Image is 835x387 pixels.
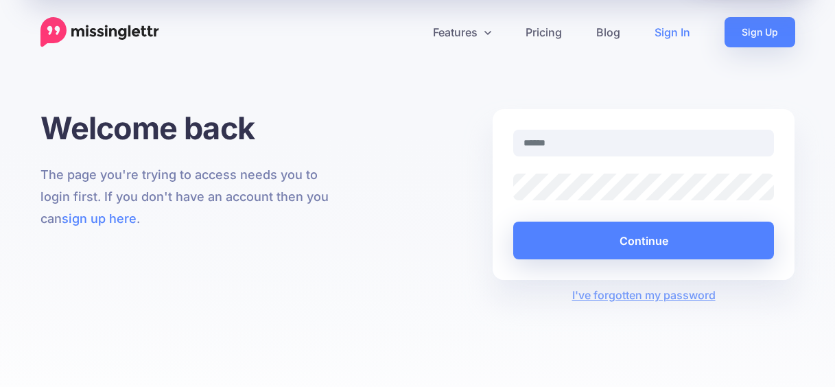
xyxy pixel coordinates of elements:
[637,17,707,47] a: Sign In
[572,288,716,302] a: I've forgotten my password
[40,164,343,230] p: The page you're trying to access needs you to login first. If you don't have an account then you ...
[40,109,343,147] h1: Welcome back
[725,17,795,47] a: Sign Up
[62,211,137,226] a: sign up here
[513,222,775,259] button: Continue
[579,17,637,47] a: Blog
[416,17,508,47] a: Features
[508,17,579,47] a: Pricing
